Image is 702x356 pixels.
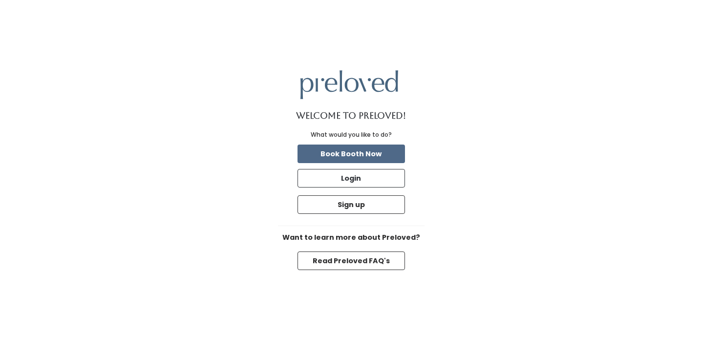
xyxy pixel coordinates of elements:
[278,234,425,242] h6: Want to learn more about Preloved?
[298,169,405,188] button: Login
[311,130,392,139] div: What would you like to do?
[296,193,407,216] a: Sign up
[300,70,398,99] img: preloved logo
[296,167,407,189] a: Login
[298,251,405,270] button: Read Preloved FAQ's
[298,195,405,214] button: Sign up
[296,111,406,121] h1: Welcome to Preloved!
[298,145,405,163] button: Book Booth Now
